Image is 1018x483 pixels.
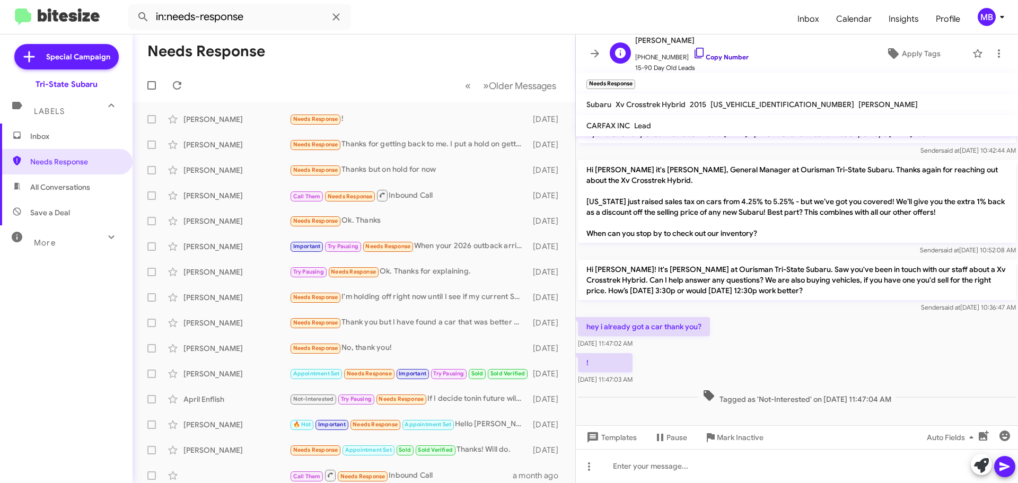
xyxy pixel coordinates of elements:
div: ! [289,113,528,125]
div: [DATE] [528,114,567,125]
span: Needs Response [331,268,376,275]
button: Auto Fields [918,428,986,447]
div: MB [978,8,996,26]
div: Ok. Thanks for explaining. [289,266,528,278]
div: [DATE] [528,241,567,252]
div: [PERSON_NAME] [183,267,289,277]
a: Insights [880,4,927,34]
span: Sold [399,446,411,453]
span: CARFAX INC [586,121,630,130]
div: [PERSON_NAME] [183,419,289,430]
span: Sender [DATE] 10:36:47 AM [921,303,1016,311]
span: Try Pausing [293,268,324,275]
a: Copy Number [693,53,749,61]
div: [DATE] [528,267,567,277]
div: [PERSON_NAME] [183,139,289,150]
div: [DATE] [528,419,567,430]
p: Hi [PERSON_NAME]! It's [PERSON_NAME] at Ourisman Tri-State Subaru. Saw you've been in touch with ... [578,260,1016,300]
span: Important [399,370,426,377]
div: [DATE] [528,165,567,175]
span: Pause [666,428,687,447]
div: Thanks for getting back to me. I put a hold on getting a new car. [289,138,528,151]
div: [DATE] [528,394,567,405]
div: April Enflish [183,394,289,405]
span: » [483,79,489,92]
nav: Page navigation example [459,75,563,96]
span: Mark Inactive [717,428,763,447]
span: Sender [DATE] 10:42:44 AM [920,146,1016,154]
div: Hey just following up on this [289,367,528,380]
button: MB [969,8,1006,26]
span: Sold [471,370,484,377]
span: Needs Response [30,156,120,167]
div: I'm holding off right now until I see if my current Subaru doesn't continue to have problems afte... [289,291,528,303]
span: [DATE] 11:47:03 AM [578,375,633,383]
span: Needs Response [293,294,338,301]
div: [PERSON_NAME] [183,368,289,379]
span: Calendar [828,4,880,34]
span: [PHONE_NUMBER] [635,47,749,63]
small: Needs Response [586,80,635,89]
a: Profile [927,4,969,34]
span: Sender [DATE] 10:52:08 AM [920,246,1016,254]
div: When your 2026 outback arrives for me to test drive [289,240,528,252]
div: [DATE] [528,139,567,150]
span: Call Them [293,193,321,200]
span: Important [293,243,321,250]
div: [DATE] [528,190,567,201]
div: Inbound Call [289,469,513,482]
span: Special Campaign [46,51,110,62]
span: Sold Verified [490,370,525,377]
input: Search [128,4,351,30]
span: 🔥 Hot [293,421,311,428]
span: 2015 [690,100,706,109]
div: Ok. Thanks [289,215,528,227]
span: Needs Response [293,141,338,148]
span: Templates [584,428,637,447]
span: Save a Deal [30,207,70,218]
span: said at [941,146,960,154]
span: Try Pausing [328,243,358,250]
div: [DATE] [528,318,567,328]
div: a month ago [513,470,567,481]
a: Inbox [789,4,828,34]
span: Needs Response [293,345,338,352]
div: If I decide tonin future will let you know [289,393,528,405]
div: [DATE] [528,343,567,354]
div: Inbound Call [289,189,528,202]
span: Needs Response [328,193,373,200]
span: 15-90 Day Old Leads [635,63,749,73]
span: Appointment Set [293,370,340,377]
span: Apply Tags [902,44,941,63]
button: Templates [576,428,645,447]
div: [PERSON_NAME] [183,241,289,252]
span: Needs Response [340,473,385,480]
span: Labels [34,107,65,116]
span: Try Pausing [433,370,464,377]
span: Older Messages [489,80,556,92]
div: [PERSON_NAME] [183,114,289,125]
div: [PERSON_NAME] [183,292,289,303]
span: Needs Response [293,446,338,453]
div: Hello [PERSON_NAME], I got my offer back and was wondering if we could negotiate that a little bi... [289,418,528,431]
button: Previous [459,75,477,96]
button: Apply Tags [858,44,967,63]
span: [DATE] 11:47:02 AM [578,339,633,347]
div: [PERSON_NAME] [183,343,289,354]
span: Needs Response [293,166,338,173]
span: Inbox [30,131,120,142]
span: Auto Fields [927,428,978,447]
span: said at [942,303,960,311]
h1: Needs Response [147,43,265,60]
span: said at [941,246,959,254]
span: Needs Response [365,243,410,250]
span: Sold Verified [418,446,453,453]
div: [PERSON_NAME] [183,216,289,226]
span: Important [318,421,346,428]
p: Hi [PERSON_NAME] it's [PERSON_NAME], General Manager at Ourisman Tri-State Subaru. Thanks again f... [578,160,1016,243]
span: Needs Response [353,421,398,428]
div: [PERSON_NAME] [183,165,289,175]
